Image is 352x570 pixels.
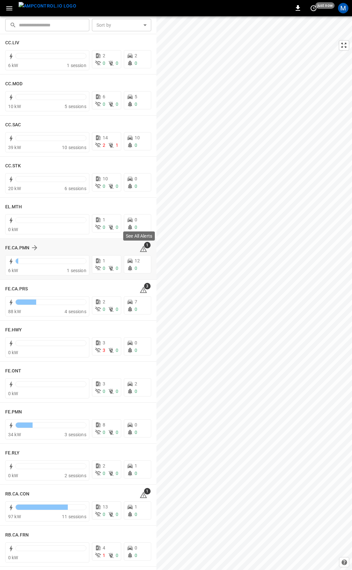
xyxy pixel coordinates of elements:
[135,422,137,427] span: 0
[135,53,137,58] span: 2
[338,3,348,13] div: profile-icon
[135,512,137,517] span: 0
[67,63,86,68] span: 1 session
[103,53,105,58] span: 2
[8,514,21,519] span: 97 kW
[135,307,137,312] span: 0
[65,432,86,437] span: 3 sessions
[103,176,108,181] span: 10
[116,348,118,353] span: 0
[135,553,137,558] span: 0
[135,135,140,140] span: 10
[103,422,105,427] span: 8
[8,63,18,68] span: 6 kW
[8,391,18,396] span: 0 kW
[103,545,105,550] span: 4
[135,61,137,66] span: 0
[8,432,21,437] span: 34 kW
[135,471,137,476] span: 0
[135,545,137,550] span: 0
[103,389,105,394] span: 0
[135,176,137,181] span: 0
[5,162,21,170] h6: CC.STK
[103,225,105,230] span: 0
[103,61,105,66] span: 0
[135,102,137,107] span: 0
[103,299,105,304] span: 2
[65,473,86,478] span: 2 sessions
[116,553,118,558] span: 0
[135,225,137,230] span: 0
[103,102,105,107] span: 0
[116,389,118,394] span: 0
[135,430,137,435] span: 0
[135,217,137,222] span: 0
[315,2,335,9] span: just now
[8,309,21,314] span: 88 kW
[8,555,18,560] span: 0 kW
[103,184,105,189] span: 0
[62,514,86,519] span: 11 sessions
[135,94,137,99] span: 5
[5,39,20,47] h6: CC.LIV
[5,532,29,539] h6: RB.CA.FRN
[135,348,137,353] span: 0
[5,121,21,129] h6: CC.SAC
[144,283,151,289] span: 3
[156,16,352,570] canvas: Map
[103,381,105,386] span: 3
[5,368,22,375] h6: FE.ONT
[8,227,18,232] span: 0 kW
[65,186,86,191] span: 6 sessions
[103,553,105,558] span: 1
[116,471,118,476] span: 0
[5,327,22,334] h6: FE.HWY
[5,203,22,211] h6: EL.MTH
[19,2,76,10] img: ampcontrol.io logo
[116,143,118,148] span: 1
[103,340,105,345] span: 3
[103,135,108,140] span: 14
[116,184,118,189] span: 0
[135,258,140,263] span: 12
[65,309,86,314] span: 4 sessions
[103,217,105,222] span: 1
[65,104,86,109] span: 5 sessions
[103,143,105,148] span: 2
[8,145,21,150] span: 39 kW
[67,268,86,273] span: 1 session
[135,389,137,394] span: 0
[5,450,20,457] h6: FE.RLY
[103,348,105,353] span: 3
[103,512,105,517] span: 0
[8,350,18,355] span: 0 kW
[116,430,118,435] span: 0
[116,102,118,107] span: 0
[308,3,319,13] button: set refresh interval
[103,463,105,468] span: 2
[5,285,28,293] h6: FE.CA.PRS
[103,471,105,476] span: 0
[103,504,108,509] span: 13
[62,145,86,150] span: 10 sessions
[103,258,105,263] span: 1
[116,61,118,66] span: 0
[135,143,137,148] span: 0
[144,242,151,248] span: 1
[103,266,105,271] span: 0
[8,104,21,109] span: 10 kW
[135,299,137,304] span: 7
[8,186,21,191] span: 20 kW
[103,94,105,99] span: 6
[126,233,152,239] p: See All Alerts
[135,504,137,509] span: 1
[103,307,105,312] span: 0
[8,473,18,478] span: 0 kW
[5,244,29,252] h6: FE.CA.PMN
[103,430,105,435] span: 0
[116,266,118,271] span: 0
[135,340,137,345] span: 0
[135,266,137,271] span: 0
[5,409,22,416] h6: FE.PMN
[116,225,118,230] span: 0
